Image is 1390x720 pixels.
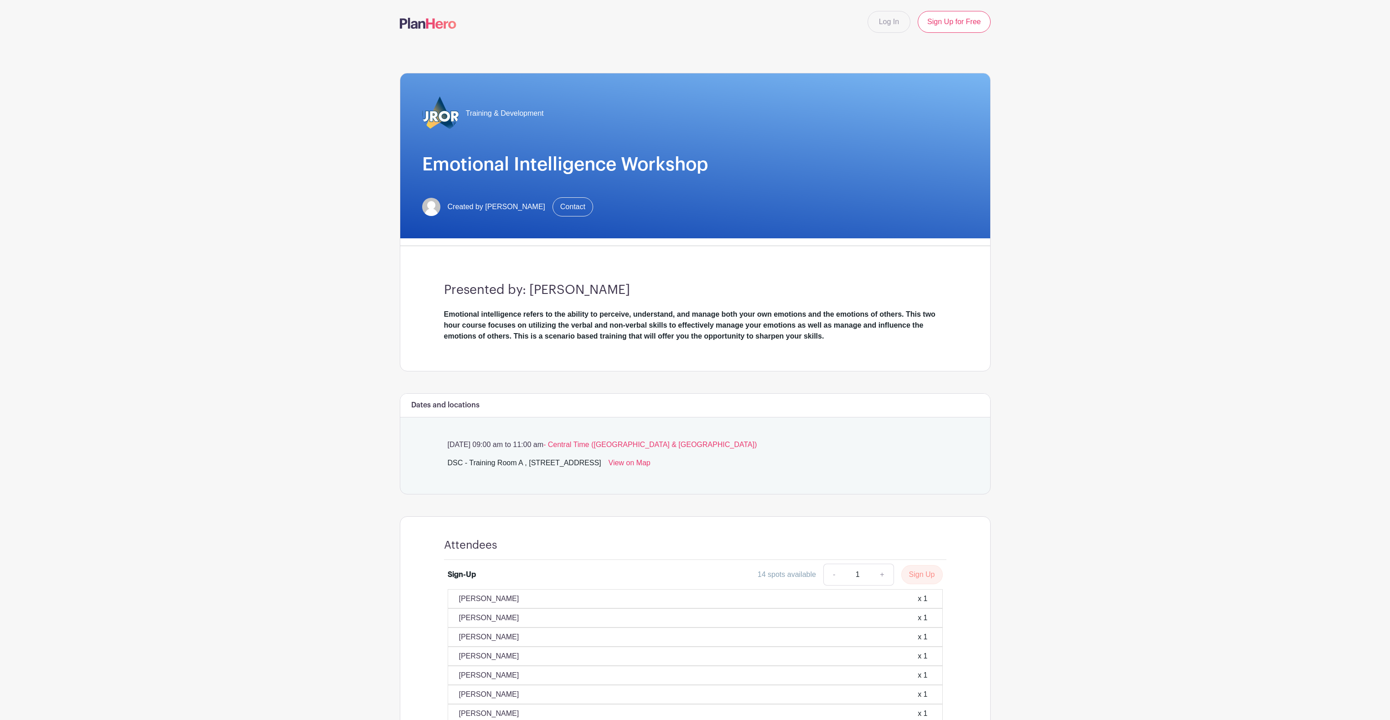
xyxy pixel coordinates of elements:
[400,18,456,29] img: logo-507f7623f17ff9eddc593b1ce0a138ce2505c220e1c5a4e2b4648c50719b7d32.svg
[422,154,968,175] h1: Emotional Intelligence Workshop
[553,197,593,216] a: Contact
[422,198,440,216] img: default-ce2991bfa6775e67f084385cd625a349d9dcbb7a52a09fb2fda1e96e2d18dcdb.png
[466,108,544,119] span: Training & Development
[609,458,651,472] a: View on Map
[868,11,910,33] a: Log In
[918,632,927,643] div: x 1
[918,689,927,700] div: x 1
[448,569,476,580] div: Sign-Up
[918,670,927,681] div: x 1
[459,708,524,719] p: [PERSON_NAME]
[444,310,935,340] strong: Emotional intelligence refers to the ability to perceive, understand, and manage both your own em...
[918,11,990,33] a: Sign Up for Free
[444,283,946,298] h3: Presented by: [PERSON_NAME]
[543,441,757,448] span: - Central Time ([GEOGRAPHIC_DATA] & [GEOGRAPHIC_DATA])
[459,689,519,700] p: [PERSON_NAME]
[918,612,927,623] div: x 1
[823,564,844,586] a: -
[459,632,519,643] p: [PERSON_NAME]
[444,439,946,450] p: [DATE] 09:00 am to 11:00 am
[448,201,545,212] span: Created by [PERSON_NAME]
[459,593,519,604] p: [PERSON_NAME]
[871,564,894,586] a: +
[758,569,816,580] div: 14 spots available
[422,95,459,132] img: 2023_COA_Horiz_Logo_PMS_BlueStroke%204.png
[918,651,927,662] div: x 1
[459,612,519,623] p: [PERSON_NAME]
[444,539,497,552] h4: Attendees
[459,651,519,662] p: [PERSON_NAME]
[411,401,480,410] h6: Dates and locations
[901,565,943,584] button: Sign Up
[918,593,927,604] div: x 1
[448,458,601,472] div: DSC - Training Room A , [STREET_ADDRESS]
[459,670,519,681] p: [PERSON_NAME]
